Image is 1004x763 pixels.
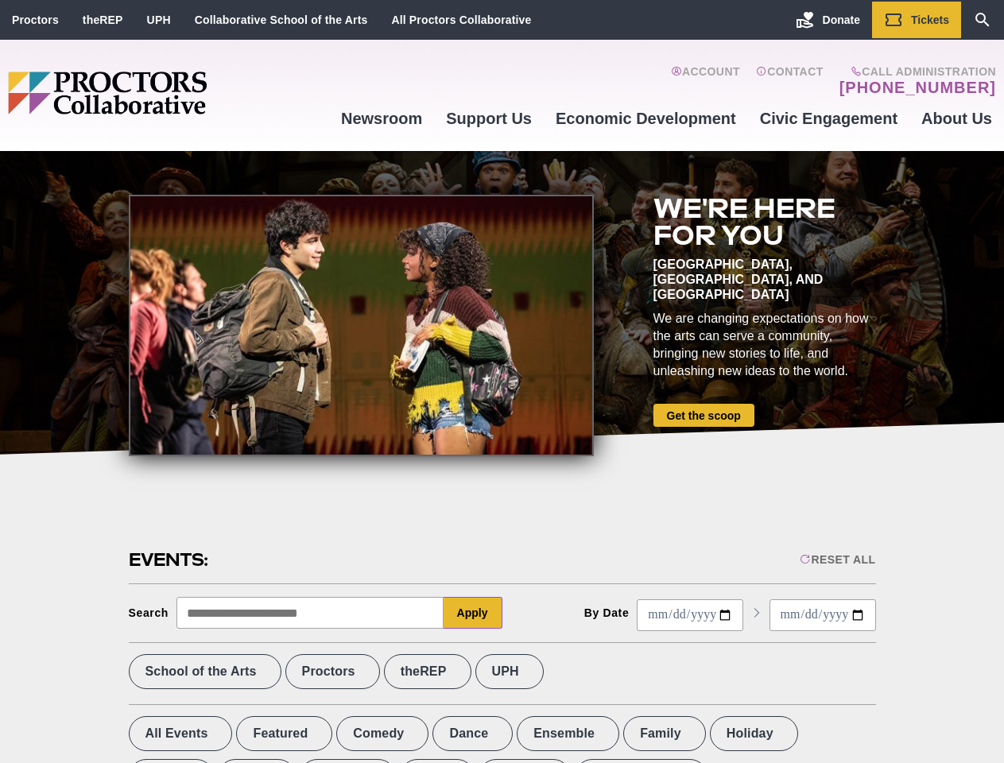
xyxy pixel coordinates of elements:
div: Search [129,606,169,619]
div: We are changing expectations on how the arts can serve a community, bringing new stories to life,... [653,310,876,380]
label: Family [623,716,706,751]
label: All Events [129,716,233,751]
label: Featured [236,716,332,751]
span: Donate [823,14,860,26]
label: Dance [432,716,513,751]
a: Account [671,65,740,97]
a: Newsroom [329,97,434,140]
label: UPH [475,654,544,689]
a: Contact [756,65,824,97]
div: Reset All [800,553,875,566]
button: Apply [444,597,502,629]
a: Economic Development [544,97,748,140]
a: Search [961,2,1004,38]
h2: Events: [129,548,211,572]
a: About Us [909,97,1004,140]
label: School of the Arts [129,654,281,689]
a: Donate [784,2,872,38]
a: Proctors [12,14,59,26]
label: theREP [384,654,471,689]
label: Holiday [710,716,798,751]
a: Collaborative School of the Arts [195,14,368,26]
label: Proctors [285,654,380,689]
a: All Proctors Collaborative [391,14,531,26]
a: Civic Engagement [748,97,909,140]
h2: We're here for you [653,195,876,249]
a: Support Us [434,97,544,140]
div: [GEOGRAPHIC_DATA], [GEOGRAPHIC_DATA], and [GEOGRAPHIC_DATA] [653,257,876,302]
a: UPH [147,14,171,26]
a: Get the scoop [653,404,754,427]
div: By Date [584,606,630,619]
img: Proctors logo [8,72,329,114]
span: Call Administration [835,65,996,78]
label: Ensemble [517,716,619,751]
a: theREP [83,14,123,26]
span: Tickets [911,14,949,26]
a: Tickets [872,2,961,38]
a: [PHONE_NUMBER] [839,78,996,97]
label: Comedy [336,716,428,751]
